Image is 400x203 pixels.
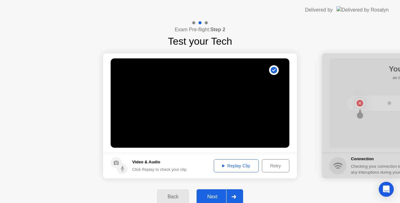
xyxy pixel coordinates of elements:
[168,34,232,49] h1: Test your Tech
[337,6,389,13] img: Delivered by Rosalyn
[132,166,187,172] div: Click Replay to check your clip
[210,27,225,32] b: Step 2
[379,182,394,197] div: Open Intercom Messenger
[216,163,257,168] div: Replay Clip
[262,159,289,172] button: Retry
[159,194,187,200] div: Back
[132,159,187,165] h5: Video & Audio
[198,194,226,200] div: Next
[264,163,287,168] div: Retry
[305,6,333,14] div: Delivered by
[214,159,259,172] button: Replay Clip
[175,26,225,33] h4: Exam Pre-flight:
